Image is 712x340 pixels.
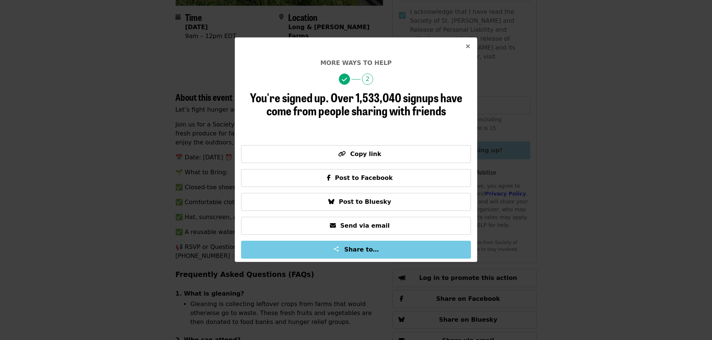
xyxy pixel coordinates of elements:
i: check icon [342,76,347,83]
i: facebook-f icon [327,174,331,181]
span: 2 [362,74,373,85]
img: Share [333,246,339,252]
span: Over 1,533,040 signups have come from people sharing with friends [266,88,462,119]
span: Share to… [344,246,379,253]
i: link icon [338,150,346,157]
span: Post to Bluesky [339,198,391,205]
span: More ways to help [320,59,391,66]
i: times icon [466,43,470,50]
button: Post to Bluesky [241,193,471,211]
span: Post to Facebook [335,174,393,181]
button: Copy link [241,145,471,163]
i: envelope icon [330,222,336,229]
button: Post to Facebook [241,169,471,187]
button: Close [459,38,477,56]
i: bluesky icon [328,198,334,205]
button: Send via email [241,217,471,235]
button: Share to… [241,241,471,259]
span: Copy link [350,150,381,157]
span: You're signed up. [250,88,329,106]
span: Send via email [340,222,390,229]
